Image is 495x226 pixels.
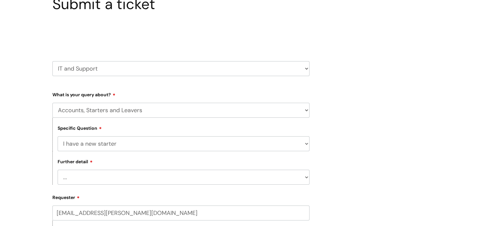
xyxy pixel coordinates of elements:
label: Specific Question [58,125,102,131]
label: What is your query about? [52,90,309,98]
label: Requester [52,193,309,200]
h2: Select issue type [52,28,309,40]
label: Further detail [58,158,93,165]
input: Email [52,206,309,220]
